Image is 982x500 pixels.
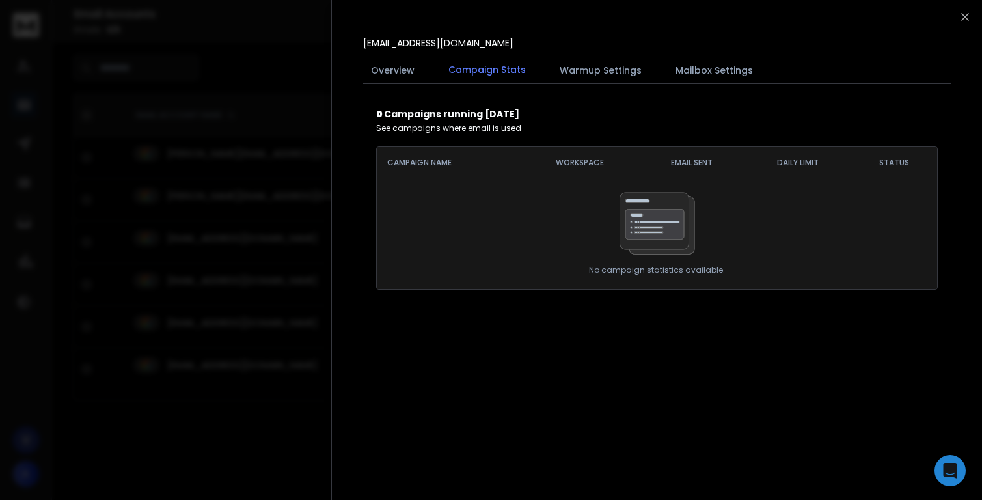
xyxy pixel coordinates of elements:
[934,455,966,486] div: Open Intercom Messenger
[376,123,938,133] p: See campaigns where email is used
[668,56,761,85] button: Mailbox Settings
[363,36,513,49] p: [EMAIL_ADDRESS][DOMAIN_NAME]
[851,147,937,178] th: STATUS
[744,147,851,178] th: DAILY LIMIT
[589,265,725,275] p: No campaign statistics available.
[377,147,521,178] th: CAMPAIGN NAME
[376,107,384,120] b: 0
[376,107,938,120] p: Campaigns running [DATE]
[363,56,422,85] button: Overview
[521,147,638,178] th: Workspace
[638,147,744,178] th: EMAIL SENT
[552,56,649,85] button: Warmup Settings
[441,55,534,85] button: Campaign Stats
